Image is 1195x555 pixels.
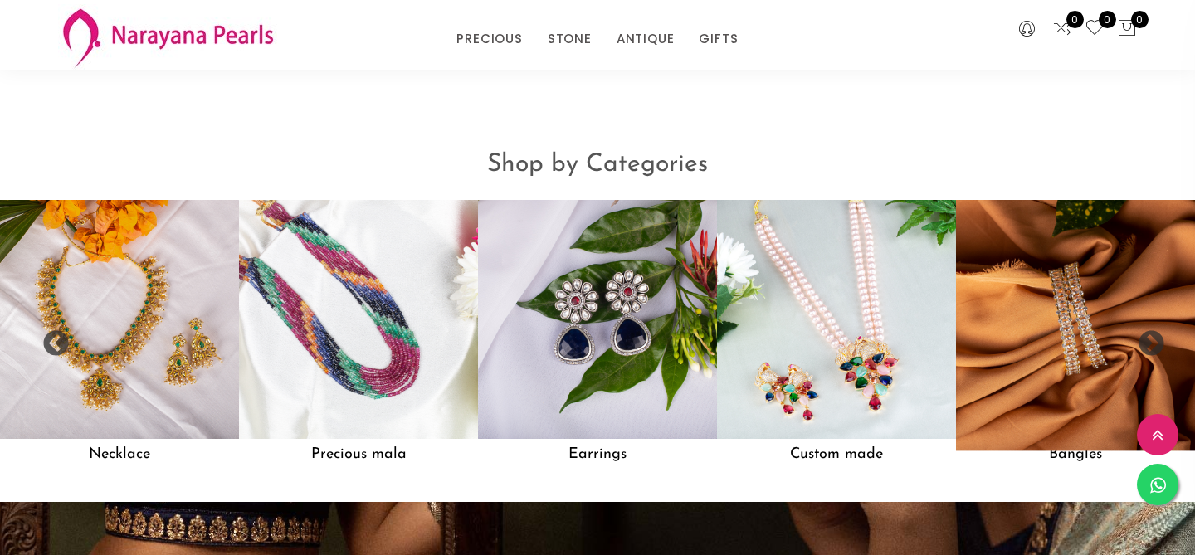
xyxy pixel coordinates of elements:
button: Next [1137,330,1154,347]
h5: Bangles [956,439,1195,470]
span: 0 [1099,11,1116,28]
h5: Earrings [478,439,717,470]
h5: Precious mala [239,439,478,470]
img: Precious mala [239,200,478,439]
button: Previous [41,330,58,347]
span: 0 [1066,11,1084,28]
img: Earrings [478,200,717,439]
h5: Custom made [717,439,956,470]
img: Custom made [717,200,956,439]
a: 0 [1052,18,1072,40]
span: 0 [1131,11,1149,28]
a: ANTIQUE [617,27,675,51]
a: GIFTS [699,27,738,51]
a: PRECIOUS [456,27,522,51]
a: 0 [1085,18,1105,40]
button: 0 [1117,18,1137,40]
a: STONE [548,27,592,51]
